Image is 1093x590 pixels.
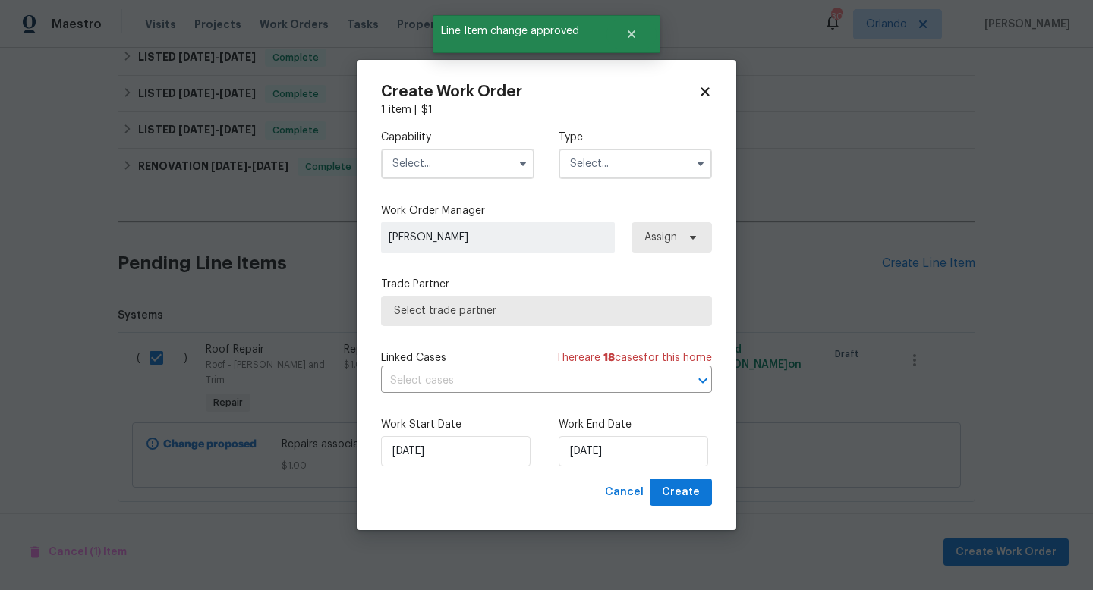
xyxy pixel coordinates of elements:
[381,203,712,218] label: Work Order Manager
[603,353,615,363] span: 18
[381,417,534,432] label: Work Start Date
[662,483,700,502] span: Create
[691,155,710,173] button: Show options
[559,417,712,432] label: Work End Date
[605,483,644,502] span: Cancel
[394,303,699,319] span: Select trade partner
[650,479,712,507] button: Create
[559,436,708,466] input: M/D/YYYY
[381,102,712,118] div: 1 item |
[606,19,657,49] button: Close
[381,350,446,366] span: Linked Cases
[433,15,606,47] span: Line Item change approved
[381,149,534,179] input: Select...
[421,105,433,115] span: $ 1
[514,155,532,173] button: Show options
[381,369,669,393] input: Select cases
[599,479,650,507] button: Cancel
[556,350,712,366] span: There are case s for this home
[559,149,712,179] input: Select...
[381,84,698,99] h2: Create Work Order
[692,370,713,391] button: Open
[644,230,677,245] span: Assign
[381,436,531,466] input: M/D/YYYY
[559,130,712,145] label: Type
[381,277,712,292] label: Trade Partner
[381,130,534,145] label: Capability
[389,230,607,245] span: [PERSON_NAME]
